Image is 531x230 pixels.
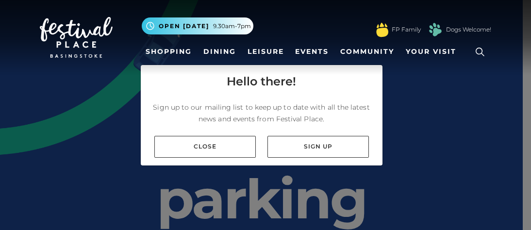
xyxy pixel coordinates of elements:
a: FP Family [392,25,421,34]
a: Sign up [267,136,369,158]
p: Sign up to our mailing list to keep up to date with all the latest news and events from Festival ... [149,101,375,125]
a: Leisure [244,43,288,61]
a: Dining [199,43,240,61]
a: Close [154,136,256,158]
a: Your Visit [402,43,465,61]
a: Shopping [142,43,196,61]
a: Events [291,43,332,61]
img: Festival Place Logo [40,17,113,58]
span: Open [DATE] [159,22,209,31]
a: Community [336,43,398,61]
h4: Hello there! [227,73,296,90]
span: Your Visit [406,47,456,57]
button: Open [DATE] 9.30am-7pm [142,17,253,34]
a: Dogs Welcome! [446,25,491,34]
span: 9.30am-7pm [213,22,251,31]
